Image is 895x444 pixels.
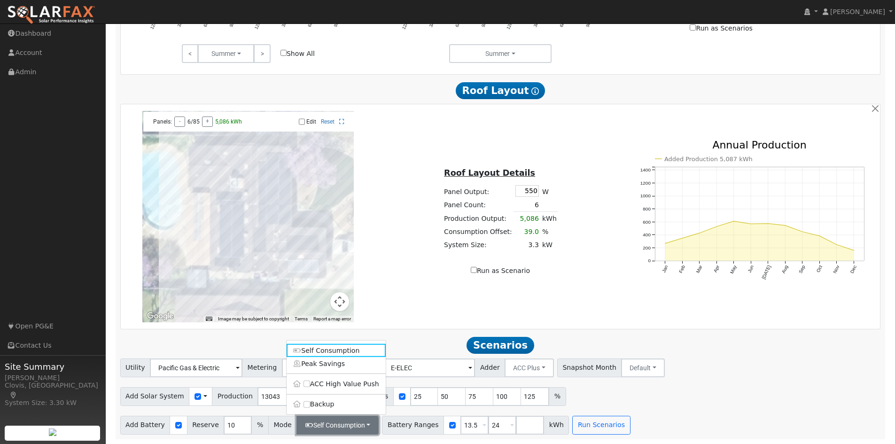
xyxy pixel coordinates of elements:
img: retrieve [49,428,56,436]
a: Reset [321,118,335,125]
a: Full Screen [339,118,344,125]
text: 1400 [640,167,651,172]
text: Jun [747,265,755,273]
td: System Size: [443,239,514,252]
span: Add Solar System [120,387,190,406]
input: ACC High Value Push [304,381,310,387]
text: Apr [713,264,721,273]
span: 5,086 kWh [215,118,242,125]
td: % [540,226,558,239]
text: 6AM [454,17,463,28]
span: kWh [544,416,569,435]
a: > [254,44,270,63]
label: ACC High Value Push [287,377,386,390]
a: Open this area in Google Maps (opens a new window) [145,310,176,322]
span: Utility [120,358,151,377]
circle: onclick="" [817,234,821,238]
circle: onclick="" [715,225,718,228]
td: 5,086 [514,212,540,226]
td: 3.3 [514,239,540,252]
span: Metering [242,358,282,377]
text: 9AM [480,17,489,28]
span: 6/85 [187,118,200,125]
a: Peak Savings [287,357,386,370]
text: [DATE] [761,265,772,280]
label: Edit [306,118,316,125]
text: 6AM [202,17,210,28]
span: Image may be subject to copyright [218,316,289,321]
text: 3PM [533,17,541,28]
text: 3PM [280,17,289,28]
td: 6 [514,198,540,212]
button: Keyboard shortcuts [206,316,212,322]
button: NBT [282,358,317,377]
button: Summer [198,44,254,63]
text: 3AM [176,17,185,28]
input: Run as Scenario [471,267,477,273]
label: Show All [280,49,315,59]
text: May [729,265,738,275]
text: Dec [849,265,857,274]
td: Panel Count: [443,198,514,212]
a: Self Consumption [287,344,386,357]
input: Backup [304,401,310,407]
i: Show Help [531,87,539,95]
label: Backup [287,397,386,411]
input: Select a Rate Schedule [382,358,475,377]
td: W [540,183,558,198]
text: Added Production 5,087 kWh [664,156,753,163]
span: Scenarios [467,337,534,354]
td: kW [540,239,558,252]
div: System Size: 3.30 kW [5,398,101,408]
circle: onclick="" [732,219,736,223]
span: Production [212,387,258,406]
div: Clovis, [GEOGRAPHIC_DATA] [5,381,101,400]
div: [PERSON_NAME] [5,373,101,383]
span: Mode [268,416,297,435]
td: Consumption Offset: [443,226,514,239]
text: 600 [643,219,651,225]
text: 6PM [559,17,567,28]
button: ACC Plus [505,358,554,377]
text: 3AM [428,17,436,28]
text: Aug [781,265,789,274]
text: 6PM [307,17,315,28]
text: 9AM [228,17,237,28]
button: Default [621,358,665,377]
span: Roof Layout [456,82,545,99]
circle: onclick="" [698,231,701,235]
button: Map camera controls [330,292,349,311]
button: - [174,117,185,127]
img: Google [145,310,176,322]
td: kWh [540,212,558,226]
button: Summer [449,44,552,63]
circle: onclick="" [783,224,787,227]
circle: onclick="" [680,236,684,240]
a: Report a map error [313,316,351,321]
text: Mar [695,264,703,274]
button: Run Scenarios [572,416,630,435]
span: Panels: [153,118,172,125]
text: Feb [678,265,686,274]
span: [PERSON_NAME] [830,8,885,16]
span: Add Battery [120,416,171,435]
td: 39.0 [514,226,540,239]
span: Battery Ranges [382,416,444,435]
text: 400 [643,232,651,237]
u: Roof Layout Details [444,168,535,178]
button: + [202,117,213,127]
text: 800 [643,206,651,211]
text: Jan [661,265,669,273]
text: Oct [816,265,824,273]
circle: onclick="" [766,222,770,226]
img: SolarFax [7,5,95,25]
text: Annual Production [712,139,806,151]
text: 1200 [640,180,651,186]
input: Run as Scenarios [690,24,696,31]
span: % [549,387,566,406]
label: Run as Scenario [471,266,530,276]
a: Map [9,391,18,399]
text: 9PM [333,17,341,28]
button: Self Consumption [296,416,379,435]
text: Nov [832,265,840,274]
